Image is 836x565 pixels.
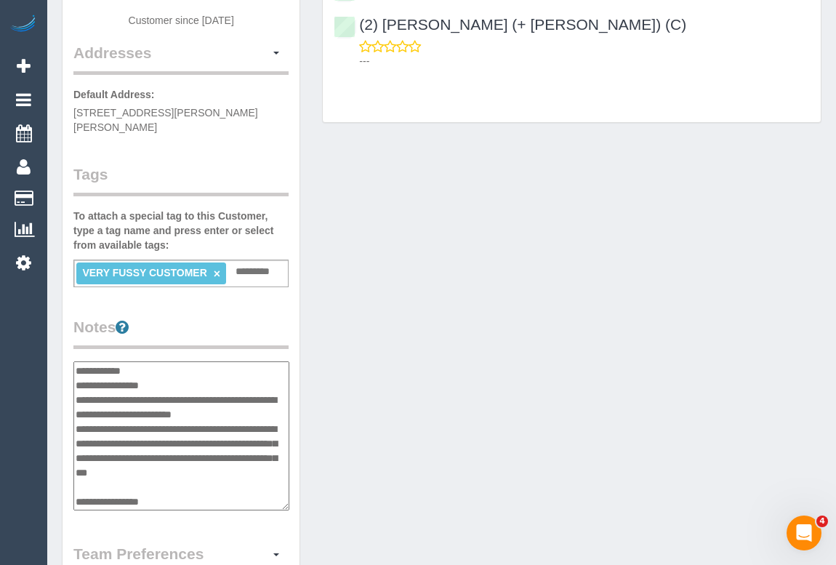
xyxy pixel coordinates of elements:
[73,107,258,133] span: [STREET_ADDRESS][PERSON_NAME][PERSON_NAME]
[73,164,289,196] legend: Tags
[816,516,828,527] span: 4
[787,516,821,550] iframe: Intercom live chat
[73,87,155,102] label: Default Address:
[73,316,289,349] legend: Notes
[73,209,289,252] label: To attach a special tag to this Customer, type a tag name and press enter or select from availabl...
[82,267,206,279] span: VERY FUSSY CUSTOMER
[334,16,686,33] a: (2) [PERSON_NAME] (+ [PERSON_NAME]) (C)
[129,15,234,26] span: Customer since [DATE]
[359,54,810,68] p: ---
[9,15,38,35] img: Automaid Logo
[214,268,220,280] a: ×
